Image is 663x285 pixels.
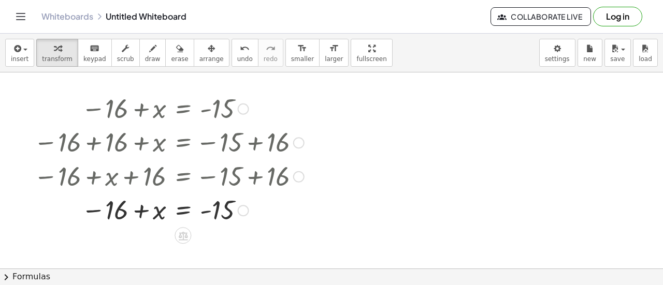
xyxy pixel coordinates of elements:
span: save [610,55,625,63]
span: fullscreen [356,55,386,63]
button: arrange [194,39,229,67]
button: Toggle navigation [12,8,29,25]
button: load [633,39,658,67]
button: new [578,39,602,67]
a: Whiteboards [41,11,93,22]
button: format_sizesmaller [285,39,320,67]
span: new [583,55,596,63]
span: erase [171,55,188,63]
button: transform [36,39,78,67]
button: undoundo [232,39,258,67]
span: Collaborate Live [499,12,582,21]
span: load [639,55,652,63]
div: Apply the same math to both sides of the equation [175,228,191,244]
span: transform [42,55,73,63]
i: redo [266,42,276,55]
i: keyboard [90,42,99,55]
span: redo [264,55,278,63]
span: settings [545,55,570,63]
button: redoredo [258,39,283,67]
span: undo [237,55,253,63]
span: smaller [291,55,314,63]
i: format_size [297,42,307,55]
i: undo [240,42,250,55]
button: scrub [111,39,140,67]
button: settings [539,39,575,67]
span: scrub [117,55,134,63]
span: keypad [83,55,106,63]
button: save [604,39,631,67]
button: keyboardkeypad [78,39,112,67]
button: fullscreen [351,39,392,67]
span: insert [11,55,28,63]
button: draw [139,39,166,67]
span: arrange [199,55,224,63]
button: insert [5,39,34,67]
button: Log in [593,7,642,26]
button: format_sizelarger [319,39,349,67]
span: larger [325,55,343,63]
button: Collaborate Live [491,7,591,26]
button: erase [165,39,194,67]
i: format_size [329,42,339,55]
span: draw [145,55,161,63]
